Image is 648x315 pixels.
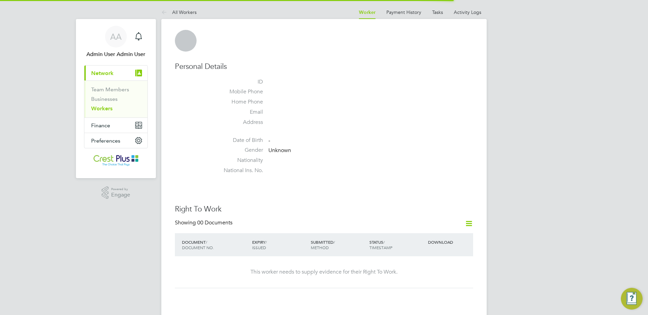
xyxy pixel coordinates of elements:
[180,236,250,254] div: DOCUMENT
[91,122,110,129] span: Finance
[84,133,147,148] button: Preferences
[197,219,232,226] span: 00 Documents
[91,105,113,112] a: Workers
[175,219,234,226] div: Showing
[91,70,114,76] span: Network
[216,167,263,174] label: National Ins. No.
[250,236,309,254] div: EXPIRY
[268,137,270,144] span: -
[621,288,643,310] button: Engage Resource Center
[102,186,130,199] a: Powered byEngage
[84,66,147,80] button: Network
[84,155,148,166] a: Go to home page
[175,62,473,72] h3: Personal Details
[111,186,130,192] span: Powered by
[268,147,291,154] span: Unknown
[182,245,214,250] span: DOCUMENT NO.
[111,192,130,198] span: Engage
[454,9,481,15] a: Activity Logs
[216,109,263,116] label: Email
[216,137,263,144] label: Date of Birth
[84,80,147,117] div: Network
[426,236,473,248] div: DOWNLOAD
[216,98,263,106] label: Home Phone
[182,268,466,276] div: This worker needs to supply evidence for their Right To Work.
[91,137,120,144] span: Preferences
[84,50,148,58] span: Admin User Admin User
[216,78,263,86] label: ID
[359,10,376,15] a: Worker
[265,239,267,245] span: /
[175,204,473,214] h3: Right To Work
[84,118,147,133] button: Finance
[206,239,207,245] span: /
[386,9,421,15] a: Payment History
[91,96,118,102] a: Businesses
[383,239,385,245] span: /
[432,9,443,15] a: Tasks
[216,119,263,126] label: Address
[110,32,122,41] span: AA
[91,86,129,93] a: Team Members
[216,147,263,154] label: Gender
[161,9,197,15] a: All Workers
[311,245,329,250] span: METHOD
[369,245,392,250] span: TIMESTAMP
[94,155,139,166] img: crestplusoperations-logo-retina.png
[309,236,368,254] div: SUBMITTED
[368,236,426,254] div: STATUS
[333,239,335,245] span: /
[216,157,263,164] label: Nationality
[216,88,263,95] label: Mobile Phone
[84,26,148,58] a: AAAdmin User Admin User
[76,19,156,178] nav: Main navigation
[252,245,266,250] span: ISSUED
